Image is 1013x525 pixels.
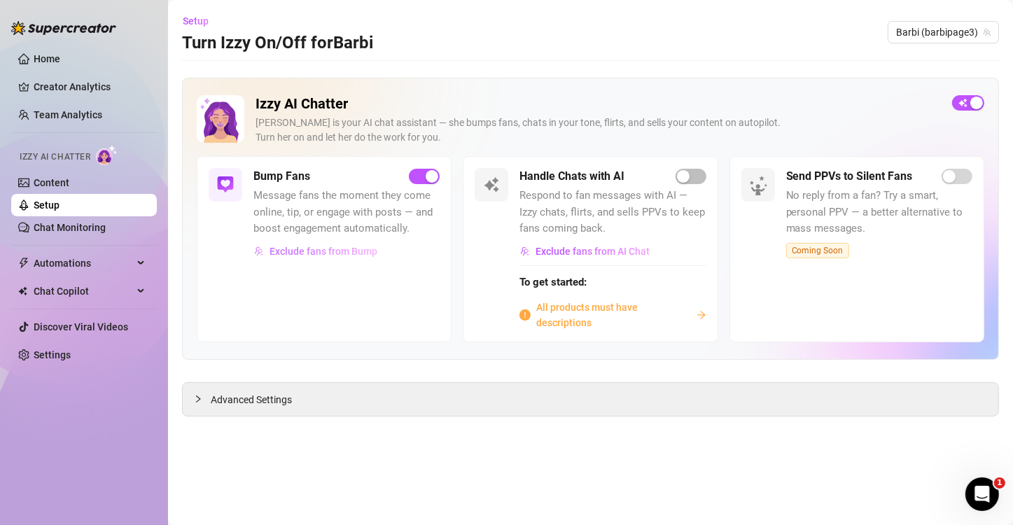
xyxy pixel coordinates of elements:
h5: Handle Chats with AI [519,168,624,185]
img: logo-BBDzfeDw.svg [11,21,116,35]
div: [PERSON_NAME] is your AI chat assistant — she bumps fans, chats in your tone, flirts, and sells y... [256,115,941,145]
span: No reply from a fan? Try a smart, personal PPV — a better alternative to mass messages. [786,188,972,237]
iframe: Intercom live chat [965,477,999,511]
span: arrow-right [697,310,706,320]
span: collapsed [194,395,202,403]
a: Creator Analytics [34,76,146,98]
a: Settings [34,349,71,360]
img: Chat Copilot [18,286,27,296]
a: Setup [34,199,60,211]
div: collapsed [194,391,211,407]
button: Exclude fans from AI Chat [519,240,650,262]
span: info-circle [519,309,531,321]
strong: To get started: [519,276,587,288]
img: AI Chatter [96,145,118,165]
span: Izzy AI Chatter [20,150,90,164]
span: thunderbolt [18,258,29,269]
span: All products must have descriptions [536,300,690,330]
span: Message fans the moment they come online, tip, or engage with posts — and boost engagement automa... [253,188,440,237]
img: svg%3e [520,246,530,256]
span: team [983,28,991,36]
span: Chat Copilot [34,280,133,302]
span: 1 [994,477,1005,489]
span: Respond to fan messages with AI — Izzy chats, flirts, and sells PPVs to keep fans coming back. [519,188,706,237]
span: Exclude fans from Bump [270,246,377,257]
img: Izzy AI Chatter [197,95,244,143]
img: silent-fans-ppv-o-N6Mmdf.svg [749,176,771,198]
h2: Izzy AI Chatter [256,95,941,113]
span: Advanced Settings [211,392,292,407]
button: Setup [182,10,220,32]
a: Team Analytics [34,109,102,120]
span: Exclude fans from AI Chat [536,246,650,257]
a: Discover Viral Videos [34,321,128,332]
span: Barbi (barbipage3) [896,22,991,43]
img: svg%3e [254,246,264,256]
h5: Bump Fans [253,168,310,185]
a: Chat Monitoring [34,222,106,233]
span: Setup [183,15,209,27]
button: Exclude fans from Bump [253,240,378,262]
img: svg%3e [483,176,500,193]
h3: Turn Izzy On/Off for Barbi [182,32,373,55]
span: Coming Soon [786,243,849,258]
img: svg%3e [217,176,234,193]
span: Automations [34,252,133,274]
a: Content [34,177,69,188]
a: Home [34,53,60,64]
h5: Send PPVs to Silent Fans [786,168,913,185]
